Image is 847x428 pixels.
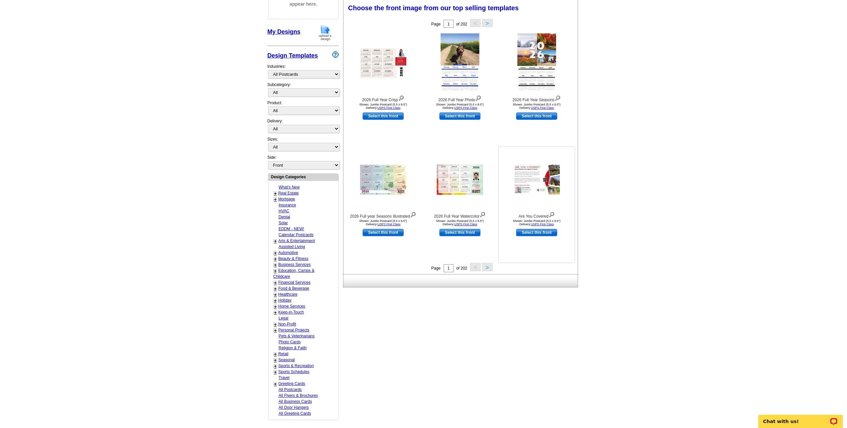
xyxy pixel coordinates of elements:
img: 2026 Full Year Watercolor [437,164,483,195]
button: > [482,19,493,27]
div: Shown: Jumbo Postcard (5.5 x 8.5") Delivery: [347,103,420,109]
a: USPS First Class [531,223,554,226]
a: Non-Profit [278,322,296,326]
a: Financial Services [278,280,310,285]
a: All Postcards [279,387,302,392]
img: design-wizard-help-icon.png [332,51,339,58]
a: Holiday [278,298,291,303]
img: view design details [479,210,486,218]
a: + [274,280,277,285]
a: + [274,292,277,297]
img: view design details [410,210,416,218]
a: USPS First Class [454,223,477,226]
img: 2026 Full Year Seasons [517,33,556,93]
span: of 202 [456,22,467,26]
a: Travel [279,375,290,380]
a: Seasonal [278,358,295,362]
a: + [274,197,277,202]
a: All Flyers & Brochures [279,393,318,398]
a: All Business Cards [279,399,312,404]
a: Real Estate [278,191,299,195]
a: Religion & Faith [279,346,307,350]
a: Photo Cards [279,340,301,344]
img: view design details [398,94,404,101]
div: Delivery: [267,118,339,136]
a: HVAC [279,209,289,213]
a: + [274,358,277,363]
a: EDDM - NEW! [279,227,304,231]
a: USPS First Class [378,223,401,226]
a: What's New [279,185,300,190]
a: Arts & Entertainment [278,238,315,243]
a: USPS First Class [531,106,554,109]
span: of 202 [456,266,467,271]
div: Shown: Jumbo Postcard (5.5 x 8.5") Delivery: [347,219,420,226]
a: All Door Hangers [279,405,309,410]
a: Home Services [278,304,305,309]
button: > [482,263,493,271]
img: Are You Covered [513,165,560,194]
a: All Greeting Cards [279,411,311,416]
a: use this design [516,229,557,236]
img: view design details [475,94,481,101]
a: Sports & Recreation [278,364,314,368]
a: Design Templates [267,52,318,59]
iframe: LiveChat chat widget [754,407,847,428]
span: Page [431,266,440,271]
div: Industries: [267,60,339,82]
a: use this design [363,229,404,236]
a: USPS First Class [454,106,477,109]
a: USPS First Class [378,106,401,109]
a: use this design [439,112,480,120]
a: Beauty & Fitness [278,256,308,261]
div: 2026 Full Year Crisp [347,94,420,103]
div: Side: [267,154,339,170]
a: + [274,250,277,256]
div: Shown: Jumbo Postcard (5.5 x 8.5") Delivery: [500,103,573,109]
div: Are You Covered [500,210,573,219]
button: < [470,19,481,27]
a: Food & Beverage [278,286,309,291]
a: + [274,191,277,196]
a: + [274,381,277,387]
a: + [274,328,277,333]
a: Personal Projects [278,328,309,332]
a: + [274,322,277,327]
a: use this design [439,229,480,236]
a: Insurance [279,203,296,207]
span: Page [431,22,440,26]
a: + [274,238,277,244]
a: Business Services [278,262,311,267]
div: 2026 Full Year Watercolor [423,210,496,219]
a: Keep-in-Touch [278,310,304,315]
a: My Designs [267,28,300,35]
a: Sports Schedules [278,369,309,374]
img: 2026 Full Year Crisp [360,48,406,78]
div: Shown: Jumbo Postcard (5.5 x 8.5") Delivery: [500,219,573,226]
div: Sizes: [267,136,339,154]
a: Calendar Postcards [279,233,313,237]
img: view design details [549,210,555,218]
a: + [274,298,277,303]
img: view design details [555,94,561,101]
a: + [274,256,277,262]
a: + [274,369,277,375]
div: Shown: Jumbo Postcard (5.5 x 8.5") Delivery: [423,103,496,109]
a: Education, Camps & Childcare [273,268,314,279]
a: use this design [363,112,404,120]
a: + [274,364,277,369]
span: Choose the front image from our top selling templates [348,4,519,12]
img: upload-design [317,24,334,41]
a: Retail [278,352,289,356]
a: + [274,262,277,268]
a: Healthcare [278,292,297,297]
img: 2026 Full year Seasons Illustrated [360,165,406,194]
a: Greeting Cards [278,381,305,386]
div: Subcategory: [267,82,339,100]
a: Pets & Veterinarians [279,334,315,338]
a: Solar [279,221,288,225]
a: Dental [279,215,290,219]
a: Assisted Living [279,244,305,249]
